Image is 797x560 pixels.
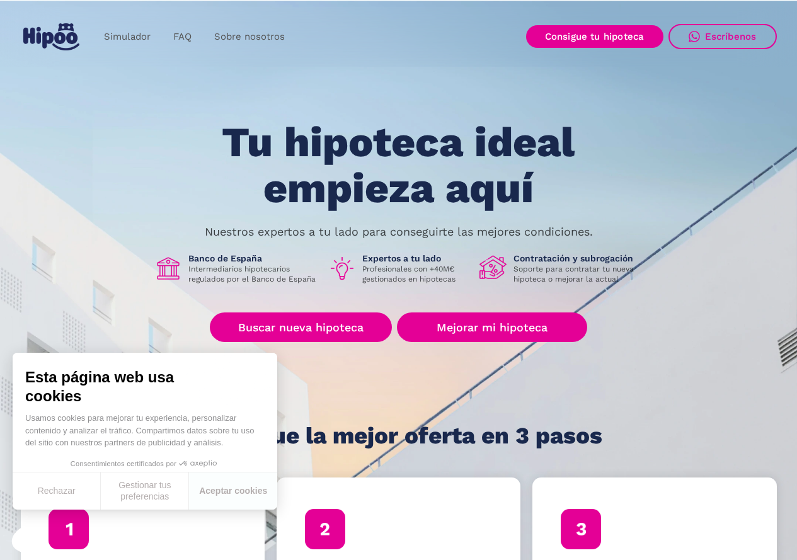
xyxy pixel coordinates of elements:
[188,264,318,284] p: Intermediarios hipotecarios regulados por el Banco de España
[362,264,469,284] p: Profesionales con +40M€ gestionados en hipotecas
[210,312,392,342] a: Buscar nueva hipoteca
[668,24,777,49] a: Escríbenos
[526,25,663,48] a: Consigue tu hipoteca
[513,253,643,264] h1: Contratación y subrogación
[205,227,593,237] p: Nuestros expertos a tu lado para conseguirte las mejores condiciones.
[397,312,587,342] a: Mejorar mi hipoteca
[362,253,469,264] h1: Expertos a tu lado
[203,25,296,49] a: Sobre nosotros
[93,25,162,49] a: Simulador
[513,264,643,284] p: Soporte para contratar tu nueva hipoteca o mejorar la actual
[159,120,637,211] h1: Tu hipoteca ideal empieza aquí
[195,423,602,449] h1: Consigue la mejor oferta en 3 pasos
[188,253,318,264] h1: Banco de España
[162,25,203,49] a: FAQ
[705,31,757,42] div: Escríbenos
[21,18,83,55] a: home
